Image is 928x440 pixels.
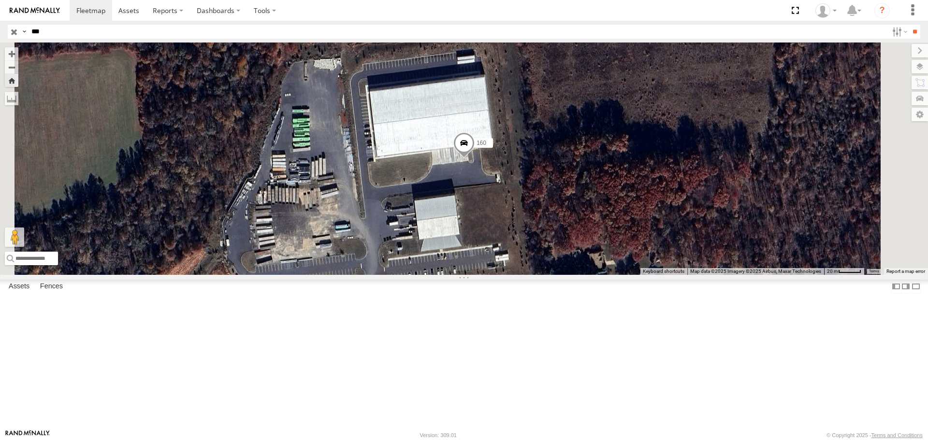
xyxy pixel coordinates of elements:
label: Search Query [20,25,28,39]
button: Zoom Home [5,74,18,87]
span: 160 [477,140,486,147]
button: Zoom in [5,47,18,60]
div: © Copyright 2025 - [826,432,923,438]
label: Hide Summary Table [911,280,921,294]
button: Drag Pegman onto the map to open Street View [5,227,24,247]
a: Visit our Website [5,430,50,440]
label: Map Settings [912,108,928,121]
button: Zoom out [5,60,18,74]
div: Version: 309.01 [420,432,457,438]
i: ? [874,3,890,18]
a: Terms (opens in new tab) [869,269,879,273]
label: Measure [5,92,18,105]
label: Dock Summary Table to the Right [901,280,911,294]
span: Map data ©2025 Imagery ©2025 Airbus, Maxar Technologies [690,269,821,274]
div: Kerry Mac Phee [812,3,840,18]
label: Assets [4,280,34,294]
button: Keyboard shortcuts [643,268,684,275]
a: Terms and Conditions [871,432,923,438]
img: rand-logo.svg [10,7,60,14]
button: Map Scale: 20 m per 44 pixels [824,268,864,275]
a: Report a map error [886,269,925,274]
label: Fences [35,280,68,294]
span: 20 m [827,269,838,274]
label: Search Filter Options [888,25,909,39]
label: Dock Summary Table to the Left [891,280,901,294]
